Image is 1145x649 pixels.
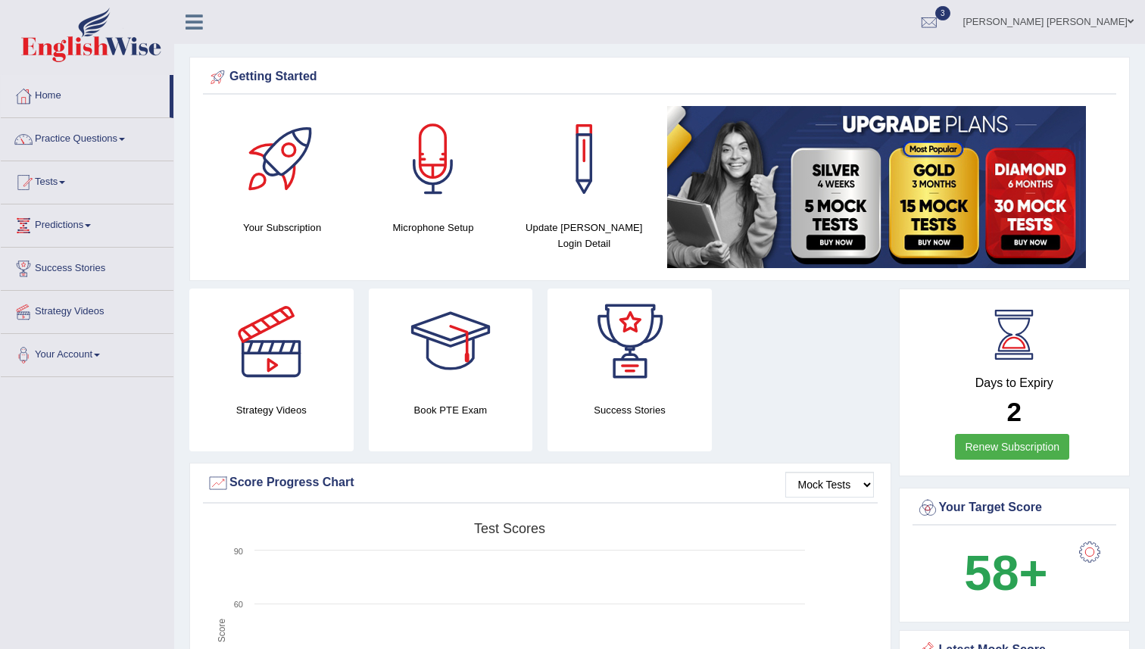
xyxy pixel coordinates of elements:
[214,220,350,236] h4: Your Subscription
[667,106,1086,268] img: small5.jpg
[474,521,545,536] tspan: Test scores
[1,204,173,242] a: Predictions
[935,6,950,20] span: 3
[1,334,173,372] a: Your Account
[365,220,501,236] h4: Microphone Setup
[1,118,173,156] a: Practice Questions
[207,472,874,495] div: Score Progress Chart
[516,220,652,251] h4: Update [PERSON_NAME] Login Detail
[1,291,173,329] a: Strategy Videos
[1,75,170,113] a: Home
[189,402,354,418] h4: Strategy Videos
[916,497,1113,520] div: Your Target Score
[207,66,1112,89] div: Getting Started
[964,545,1047,601] b: 58+
[1,161,173,199] a: Tests
[369,402,533,418] h4: Book PTE Exam
[234,600,243,609] text: 60
[548,402,712,418] h4: Success Stories
[916,376,1113,390] h4: Days to Expiry
[1007,397,1022,426] b: 2
[955,434,1069,460] a: Renew Subscription
[217,619,227,643] tspan: Score
[234,547,243,556] text: 90
[1,248,173,285] a: Success Stories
